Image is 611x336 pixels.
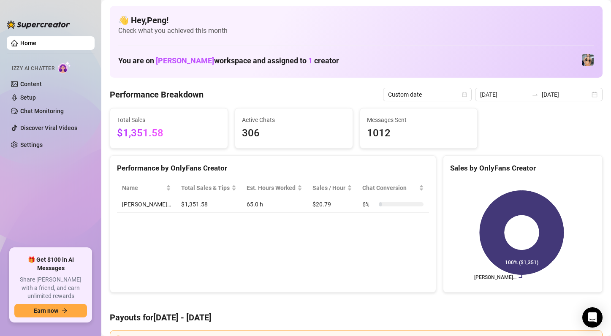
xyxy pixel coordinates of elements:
span: Chat Conversion [362,183,417,192]
span: 6 % [362,200,376,209]
td: $20.79 [307,196,357,213]
h4: 👋 Hey, Peng ! [118,14,594,26]
input: Start date [480,90,528,99]
td: $1,351.58 [176,196,242,213]
a: Content [20,81,42,87]
td: [PERSON_NAME]… [117,196,176,213]
th: Sales / Hour [307,180,357,196]
a: Chat Monitoring [20,108,64,114]
span: Total Sales & Tips [181,183,230,192]
h1: You are on workspace and assigned to creator [118,56,339,65]
th: Chat Conversion [357,180,429,196]
div: Performance by OnlyFans Creator [117,163,429,174]
a: Settings [20,141,43,148]
span: arrow-right [62,308,68,314]
span: 1 [308,56,312,65]
div: Sales by OnlyFans Creator [450,163,595,174]
a: Discover Viral Videos [20,125,77,131]
span: Sales / Hour [312,183,345,192]
span: [PERSON_NAME] [156,56,214,65]
div: Open Intercom Messenger [582,307,603,328]
span: to [532,91,538,98]
a: Home [20,40,36,46]
span: calendar [462,92,467,97]
img: AI Chatter [58,61,71,73]
span: 306 [242,125,346,141]
td: 65.0 h [242,196,307,213]
span: 🎁 Get $100 in AI Messages [14,256,87,272]
h4: Payouts for [DATE] - [DATE] [110,312,603,323]
input: End date [542,90,590,99]
h4: Performance Breakdown [110,89,204,100]
span: Total Sales [117,115,221,125]
span: Izzy AI Chatter [12,65,54,73]
th: Name [117,180,176,196]
span: Share [PERSON_NAME] with a friend, and earn unlimited rewards [14,276,87,301]
text: [PERSON_NAME]… [474,275,516,281]
img: logo-BBDzfeDw.svg [7,20,70,29]
img: Veronica [582,54,594,66]
a: Setup [20,94,36,101]
span: Custom date [388,88,467,101]
span: swap-right [532,91,538,98]
th: Total Sales & Tips [176,180,242,196]
span: Messages Sent [367,115,471,125]
div: Est. Hours Worked [247,183,296,192]
button: Earn nowarrow-right [14,304,87,317]
span: 1012 [367,125,471,141]
span: Earn now [34,307,58,314]
span: $1,351.58 [117,125,221,141]
span: Name [122,183,164,192]
span: Check what you achieved this month [118,26,594,35]
span: Active Chats [242,115,346,125]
